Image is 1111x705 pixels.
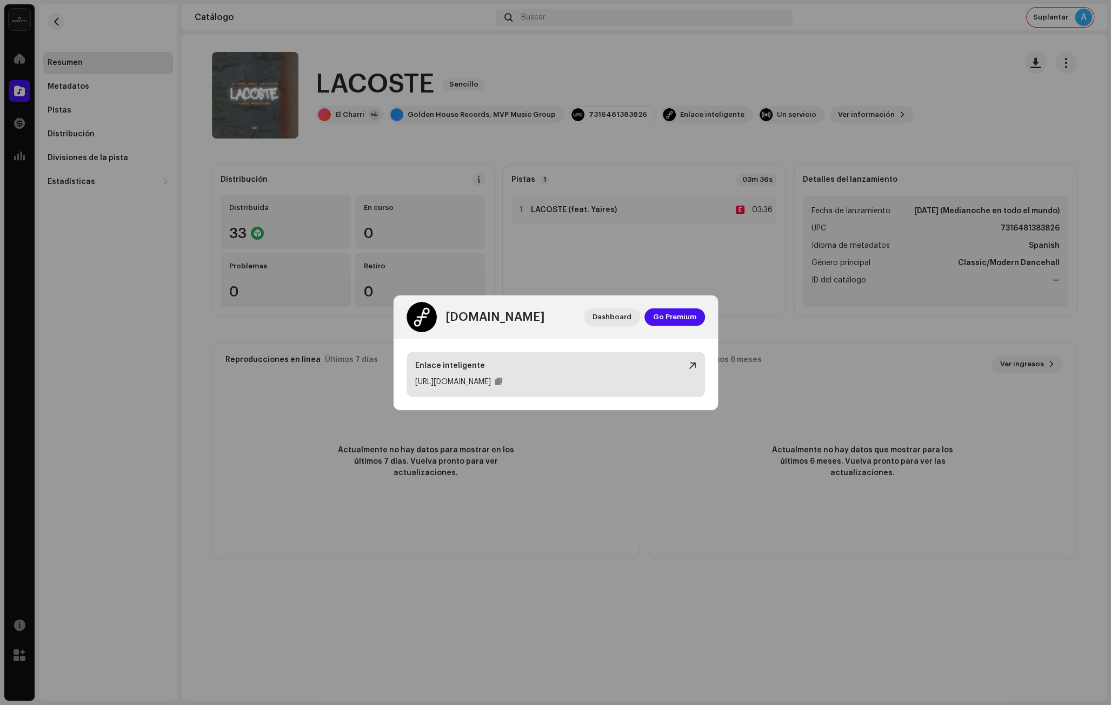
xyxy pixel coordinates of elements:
span: Dashboard [593,306,631,328]
span: Go Premium [653,306,696,328]
div: [URL][DOMAIN_NAME] [415,375,491,388]
button: Dashboard [584,308,640,326]
button: Go Premium [644,308,705,326]
div: [DOMAIN_NAME] [445,311,544,324]
div: Enlace inteligente [415,360,485,371]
